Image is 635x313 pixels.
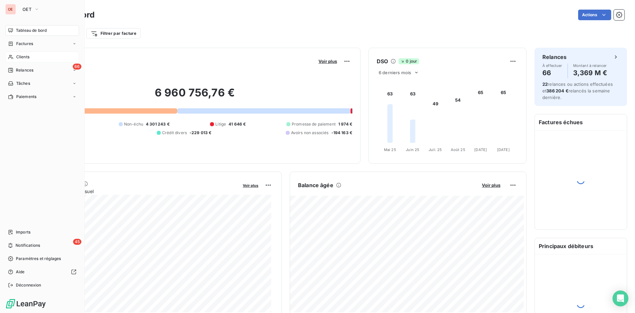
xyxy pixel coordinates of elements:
[451,147,465,152] tspan: Août 25
[384,147,396,152] tspan: Mai 25
[16,269,25,275] span: Aide
[16,242,40,248] span: Notifications
[22,7,31,12] span: OET
[124,121,143,127] span: Non-échu
[16,229,30,235] span: Imports
[377,57,388,65] h6: DSO
[298,181,333,189] h6: Balance âgée
[16,41,33,47] span: Factures
[331,130,353,136] span: -194 163 €
[613,290,628,306] div: Open Intercom Messenger
[229,121,246,127] span: 41 646 €
[5,267,79,277] a: Aide
[190,130,212,136] span: -229 013 €
[318,59,337,64] span: Voir plus
[542,81,613,100] span: relances ou actions effectuées et relancés la semaine dernière.
[497,147,510,152] tspan: [DATE]
[215,121,226,127] span: Litige
[573,64,607,68] span: Montant à relancer
[542,81,548,87] span: 22
[482,183,500,188] span: Voir plus
[241,182,260,188] button: Voir plus
[292,121,336,127] span: Promesse de paiement
[16,80,30,86] span: Tâches
[16,27,47,33] span: Tableau de bord
[37,188,238,195] span: Chiffre d'affaires mensuel
[16,54,29,60] span: Clients
[535,114,627,130] h6: Factures échues
[5,4,16,15] div: OE
[578,10,611,20] button: Actions
[542,68,562,78] h4: 66
[37,86,352,106] h2: 6 960 756,76 €
[338,121,352,127] span: 1 974 €
[429,147,442,152] tspan: Juil. 25
[146,121,170,127] span: 4 301 243 €
[474,147,487,152] tspan: [DATE]
[73,64,81,70] span: 66
[73,239,81,245] span: 45
[379,70,411,75] span: 6 derniers mois
[542,64,562,68] span: À effectuer
[162,130,187,136] span: Crédit divers
[5,298,46,309] img: Logo LeanPay
[243,183,258,188] span: Voir plus
[535,238,627,254] h6: Principaux débiteurs
[317,58,339,64] button: Voir plus
[573,68,607,78] h4: 3,369 M €
[480,182,502,188] button: Voir plus
[291,130,329,136] span: Avoirs non associés
[16,256,61,262] span: Paramètres et réglages
[542,53,567,61] h6: Relances
[16,282,41,288] span: Déconnexion
[399,58,419,64] span: 0 jour
[86,28,141,39] button: Filtrer par facture
[546,88,568,93] span: 386 204 €
[16,67,33,73] span: Relances
[406,147,419,152] tspan: Juin 25
[16,94,36,100] span: Paiements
